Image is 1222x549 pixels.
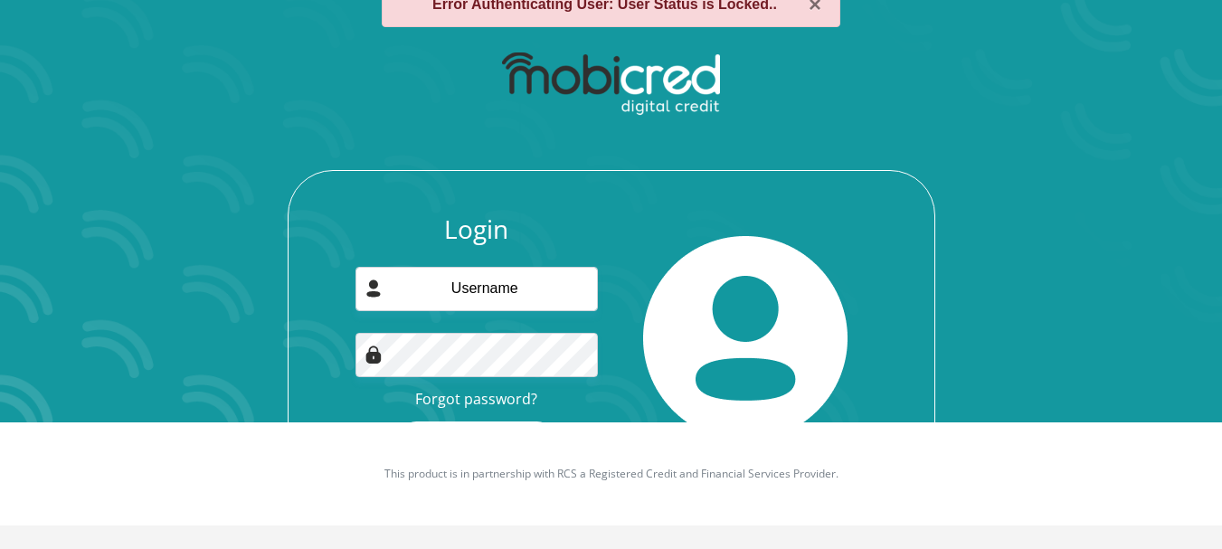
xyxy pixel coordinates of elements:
[396,421,557,462] button: Login
[355,267,598,311] input: Username
[355,214,598,245] h3: Login
[415,389,537,409] a: Forgot password?
[365,279,383,298] img: user-icon image
[502,52,720,116] img: mobicred logo
[365,345,383,364] img: Image
[109,466,1113,482] p: This product is in partnership with RCS a Registered Credit and Financial Services Provider.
